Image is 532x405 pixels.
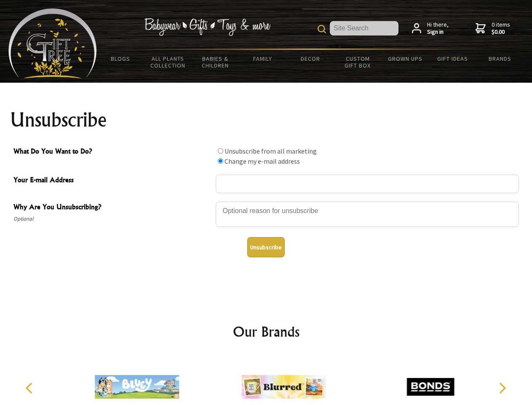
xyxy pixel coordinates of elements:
[97,50,144,67] a: BLOGS
[192,50,239,74] a: Babies & Children
[318,25,326,33] img: product search
[144,50,192,74] a: All Plants Collection
[17,321,516,342] h2: Our Brands
[21,379,40,397] button: Previous
[412,21,449,36] a: Hi there,Sign in
[216,175,519,193] input: Your E-mail Address
[247,237,285,257] button: Unsubscribe
[218,158,223,164] input: What Do You Want to Do?
[492,28,510,36] strong: $0.00
[493,379,511,397] button: Next
[429,50,476,67] a: Gift Ideas
[225,147,317,155] label: Unsubscribe from all marketing
[13,214,211,224] span: Optional
[225,157,300,165] label: Change my e-mail address
[10,110,522,130] h1: Unsubscribe
[13,175,211,187] span: Your E-mail Address
[239,50,287,67] a: Family
[492,21,510,36] span: 0 items
[427,21,449,36] span: Hi there,
[13,146,211,158] span: What Do You Want to Do?
[334,50,382,74] a: Custom Gift Box
[13,202,211,214] span: Why Are You Unsubscribing?
[381,50,429,67] a: Grown Ups
[427,28,449,36] strong: Sign in
[216,202,519,227] textarea: Why Are You Unsubscribing?
[286,50,334,67] a: Decor
[8,8,97,78] img: Babyware - Gifts - Toys and more...
[476,50,524,67] a: Brands
[144,18,270,36] img: Babywear - Gifts - Toys & more
[218,148,223,154] input: What Do You Want to Do?
[330,21,398,35] input: Site Search
[476,21,510,36] a: 0 items$0.00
